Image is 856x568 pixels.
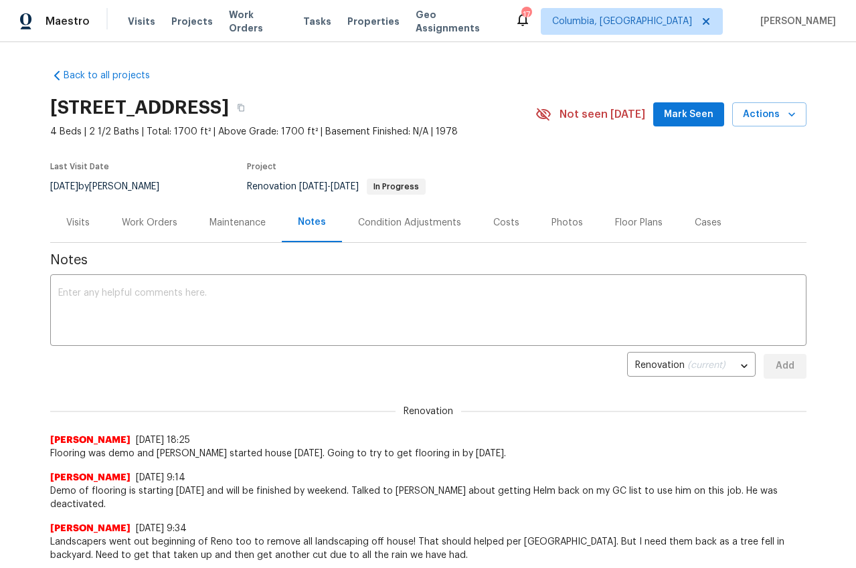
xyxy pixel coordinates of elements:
span: [DATE] 9:14 [136,473,185,482]
span: Geo Assignments [416,8,499,35]
div: by [PERSON_NAME] [50,179,175,195]
span: Renovation [396,405,461,418]
span: [DATE] 9:34 [136,524,187,533]
span: [PERSON_NAME] [755,15,836,28]
div: Cases [695,216,721,229]
div: Floor Plans [615,216,663,229]
span: Renovation [247,182,426,191]
span: Demo of flooring is starting [DATE] and will be finished by weekend. Talked to [PERSON_NAME] abou... [50,484,806,511]
span: Actions [743,106,796,123]
span: Notes [50,254,806,267]
span: Project [247,163,276,171]
button: Actions [732,102,806,127]
span: [PERSON_NAME] [50,471,131,484]
span: Maestro [46,15,90,28]
span: (current) [687,361,725,370]
span: Last Visit Date [50,163,109,171]
div: Photos [551,216,583,229]
span: [PERSON_NAME] [50,522,131,535]
span: Work Orders [229,8,287,35]
span: [DATE] [299,182,327,191]
span: In Progress [368,183,424,191]
span: [PERSON_NAME] [50,434,131,447]
span: Landscapers went out beginning of Reno too to remove all landscaping off house! That should helpe... [50,535,806,562]
span: Projects [171,15,213,28]
span: [DATE] 18:25 [136,436,190,445]
div: Work Orders [122,216,177,229]
span: [DATE] [50,182,78,191]
div: Notes [298,215,326,229]
button: Copy Address [229,96,253,120]
span: Tasks [303,17,331,26]
div: 17 [521,8,531,21]
span: Not seen [DATE] [560,108,645,121]
span: Mark Seen [664,106,713,123]
div: Renovation (current) [627,350,756,383]
button: Mark Seen [653,102,724,127]
div: Visits [66,216,90,229]
span: Flooring was demo and [PERSON_NAME] started house [DATE]. Going to try to get flooring in by [DATE]. [50,447,806,460]
span: 4 Beds | 2 1/2 Baths | Total: 1700 ft² | Above Grade: 1700 ft² | Basement Finished: N/A | 1978 [50,125,535,138]
div: Costs [493,216,519,229]
h2: [STREET_ADDRESS] [50,101,229,114]
div: Maintenance [209,216,266,229]
div: Condition Adjustments [358,216,461,229]
span: Properties [347,15,400,28]
a: Back to all projects [50,69,179,82]
span: [DATE] [331,182,359,191]
span: Visits [128,15,155,28]
span: Columbia, [GEOGRAPHIC_DATA] [552,15,692,28]
span: - [299,182,359,191]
